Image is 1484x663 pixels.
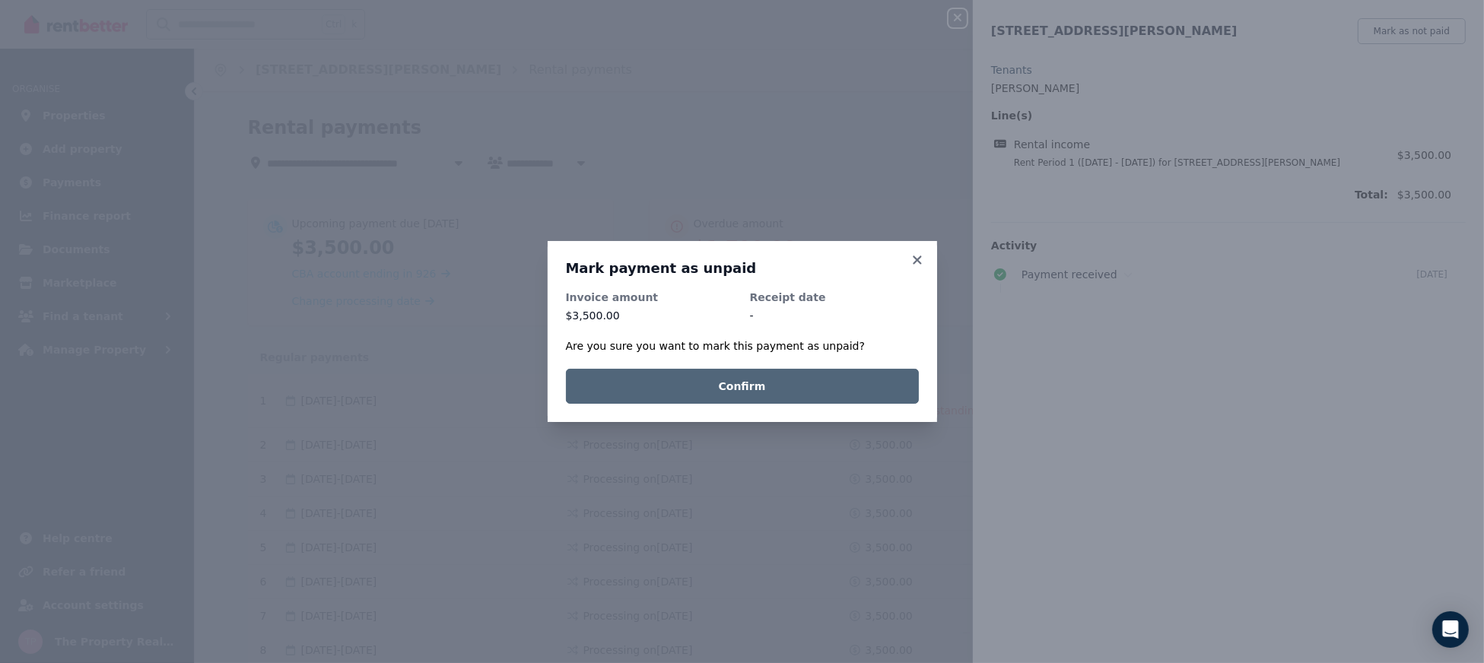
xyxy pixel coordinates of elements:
dd: $3,500.00 [566,308,735,323]
h3: Mark payment as unpaid [566,259,919,278]
dd: - [750,308,919,323]
dt: Invoice amount [566,290,735,305]
div: Open Intercom Messenger [1432,611,1469,648]
dt: Receipt date [750,290,919,305]
div: Are you sure you want to mark this payment as unpaid? [566,338,919,354]
button: Confirm [566,369,919,404]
